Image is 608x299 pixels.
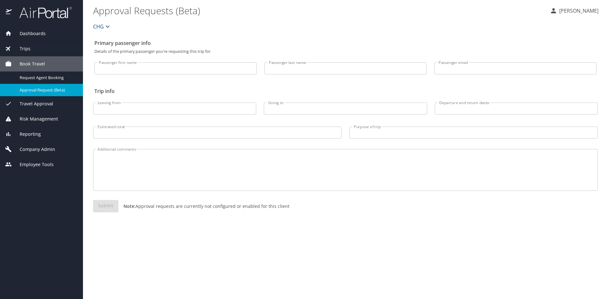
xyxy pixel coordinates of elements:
span: Company Admin [12,146,55,153]
span: Reporting [12,131,41,138]
span: Request Agent Booking [20,75,75,81]
span: Employee Tools [12,161,54,168]
img: airportal-logo.png [12,6,72,19]
p: Details of the primary passenger you're requesting this trip for [94,49,597,53]
button: CHG [91,20,114,33]
strong: Note: [123,203,136,209]
h1: Approval Requests (Beta) [93,1,545,20]
span: Risk Management [12,115,58,122]
h2: Primary passenger info [94,38,597,48]
span: Trips [12,45,30,52]
p: Approval requests are currently not configured or enabled for this client [118,203,289,209]
button: [PERSON_NAME] [547,5,601,16]
span: Book Travel [12,60,45,67]
span: Approval Request (Beta) [20,87,75,93]
p: [PERSON_NAME] [557,7,598,15]
img: icon-airportal.png [6,6,12,19]
span: CHG [93,22,104,31]
span: Travel Approval [12,100,53,107]
span: Dashboards [12,30,46,37]
h2: Trip info [94,86,597,96]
